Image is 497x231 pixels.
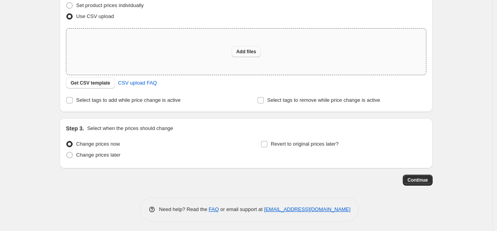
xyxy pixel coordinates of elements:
[209,206,219,212] a: FAQ
[219,206,264,212] span: or email support at
[87,125,173,132] p: Select when the prices should change
[76,141,120,147] span: Change prices now
[66,78,115,88] button: Get CSV template
[76,13,114,19] span: Use CSV upload
[403,175,433,186] button: Continue
[271,141,339,147] span: Revert to original prices later?
[232,46,261,57] button: Add files
[71,80,110,86] span: Get CSV template
[76,97,181,103] span: Select tags to add while price change is active
[264,206,351,212] a: [EMAIL_ADDRESS][DOMAIN_NAME]
[66,125,84,132] h2: Step 3.
[76,2,144,8] span: Set product prices individually
[113,77,162,89] a: CSV upload FAQ
[407,177,428,183] span: Continue
[159,206,209,212] span: Need help? Read the
[236,49,256,55] span: Add files
[267,97,380,103] span: Select tags to remove while price change is active
[76,152,121,158] span: Change prices later
[118,79,157,87] span: CSV upload FAQ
